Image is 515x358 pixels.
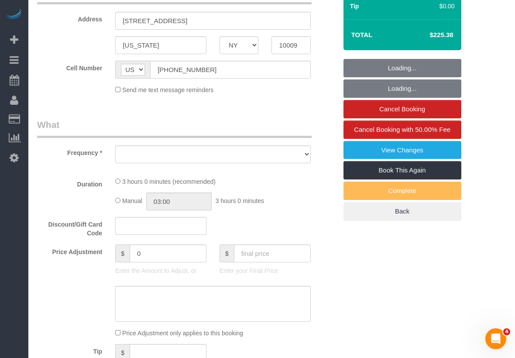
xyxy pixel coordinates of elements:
[31,145,109,157] label: Frequency *
[485,328,506,349] iframe: Intercom live chat
[234,244,311,262] input: final price
[350,2,359,10] label: Tip
[122,197,142,204] span: Manual
[343,120,461,139] a: Cancel Booking with 50.00% Fee
[122,178,216,185] span: 3 hours 0 minutes (recommended)
[271,36,310,54] input: Zip Code
[31,177,109,189] label: Duration
[37,118,312,138] legend: What
[31,217,109,238] label: Discount/Gift Card Code
[115,266,206,275] p: Enter the Amount to Adjust, or
[503,328,510,335] span: 4
[429,2,454,10] div: $0.00
[403,31,453,39] h4: $225.38
[150,61,311,79] input: Cell Number
[343,161,461,179] a: Book This Again
[354,126,450,133] span: Cancel Booking with 50.00% Fee
[343,141,461,159] a: View Changes
[216,197,264,204] span: 3 hours 0 minutes
[220,266,311,275] p: Enter your Final Price
[351,31,373,38] strong: Total
[31,244,109,256] label: Price Adjustment
[5,9,23,21] img: Automaid Logo
[343,100,461,118] a: Cancel Booking
[115,244,130,262] span: $
[31,344,109,356] label: Tip
[343,202,461,220] a: Back
[122,86,213,93] span: Send me text message reminders
[31,12,109,24] label: Address
[220,244,234,262] span: $
[31,61,109,72] label: Cell Number
[122,330,243,337] span: Price Adjustment only applies to this booking
[115,36,206,54] input: City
